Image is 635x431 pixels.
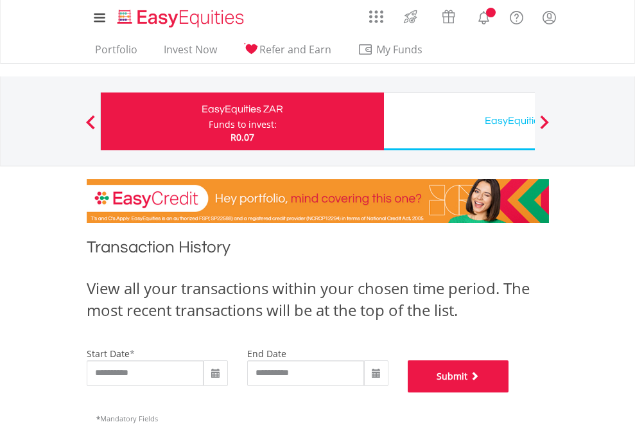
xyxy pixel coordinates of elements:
[87,236,549,265] h1: Transaction History
[90,43,143,63] a: Portfolio
[259,42,331,57] span: Refer and Earn
[87,179,549,223] img: EasyCredit Promotion Banner
[500,3,533,29] a: FAQ's and Support
[78,121,103,134] button: Previous
[532,121,557,134] button: Next
[109,100,376,118] div: EasyEquities ZAR
[87,347,130,360] label: start date
[408,360,509,392] button: Submit
[358,41,442,58] span: My Funds
[430,3,467,27] a: Vouchers
[369,10,383,24] img: grid-menu-icon.svg
[400,6,421,27] img: thrive-v2.svg
[96,414,158,423] span: Mandatory Fields
[438,6,459,27] img: vouchers-v2.svg
[112,3,249,29] a: Home page
[231,131,254,143] span: R0.07
[467,3,500,29] a: Notifications
[247,347,286,360] label: end date
[533,3,566,31] a: My Profile
[209,118,277,131] div: Funds to invest:
[361,3,392,24] a: AppsGrid
[159,43,222,63] a: Invest Now
[87,277,549,322] div: View all your transactions within your chosen time period. The most recent transactions will be a...
[238,43,336,63] a: Refer and Earn
[115,8,249,29] img: EasyEquities_Logo.png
